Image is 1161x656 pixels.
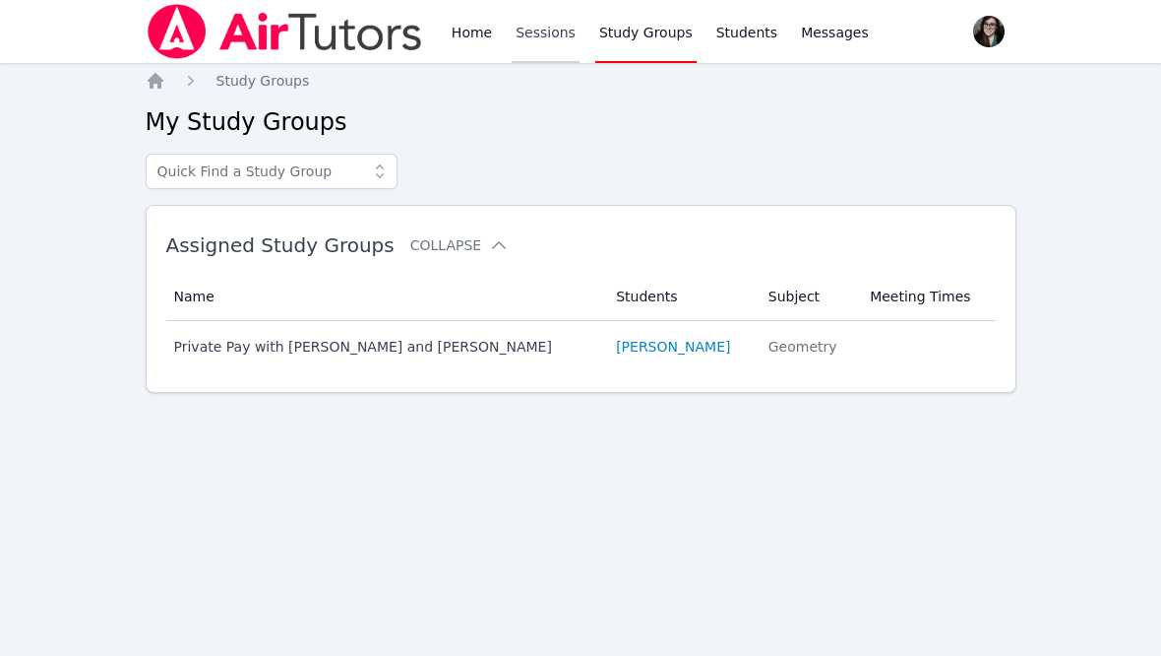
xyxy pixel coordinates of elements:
[757,273,858,321] th: Subject
[410,235,509,255] button: Collapse
[146,4,424,59] img: Air Tutors
[146,106,1016,138] h2: My Study Groups
[166,273,605,321] th: Name
[166,321,996,372] tr: Private Pay with [PERSON_NAME] and [PERSON_NAME][PERSON_NAME]Geometry
[146,71,1016,91] nav: Breadcrumb
[174,337,593,357] div: Private Pay with [PERSON_NAME] and [PERSON_NAME]
[216,73,310,89] span: Study Groups
[801,23,869,42] span: Messages
[146,154,397,189] input: Quick Find a Study Group
[858,273,995,321] th: Meeting Times
[616,337,730,357] a: [PERSON_NAME]
[216,71,310,91] a: Study Groups
[604,273,757,321] th: Students
[768,337,846,357] div: Geometry
[166,233,395,257] span: Assigned Study Groups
